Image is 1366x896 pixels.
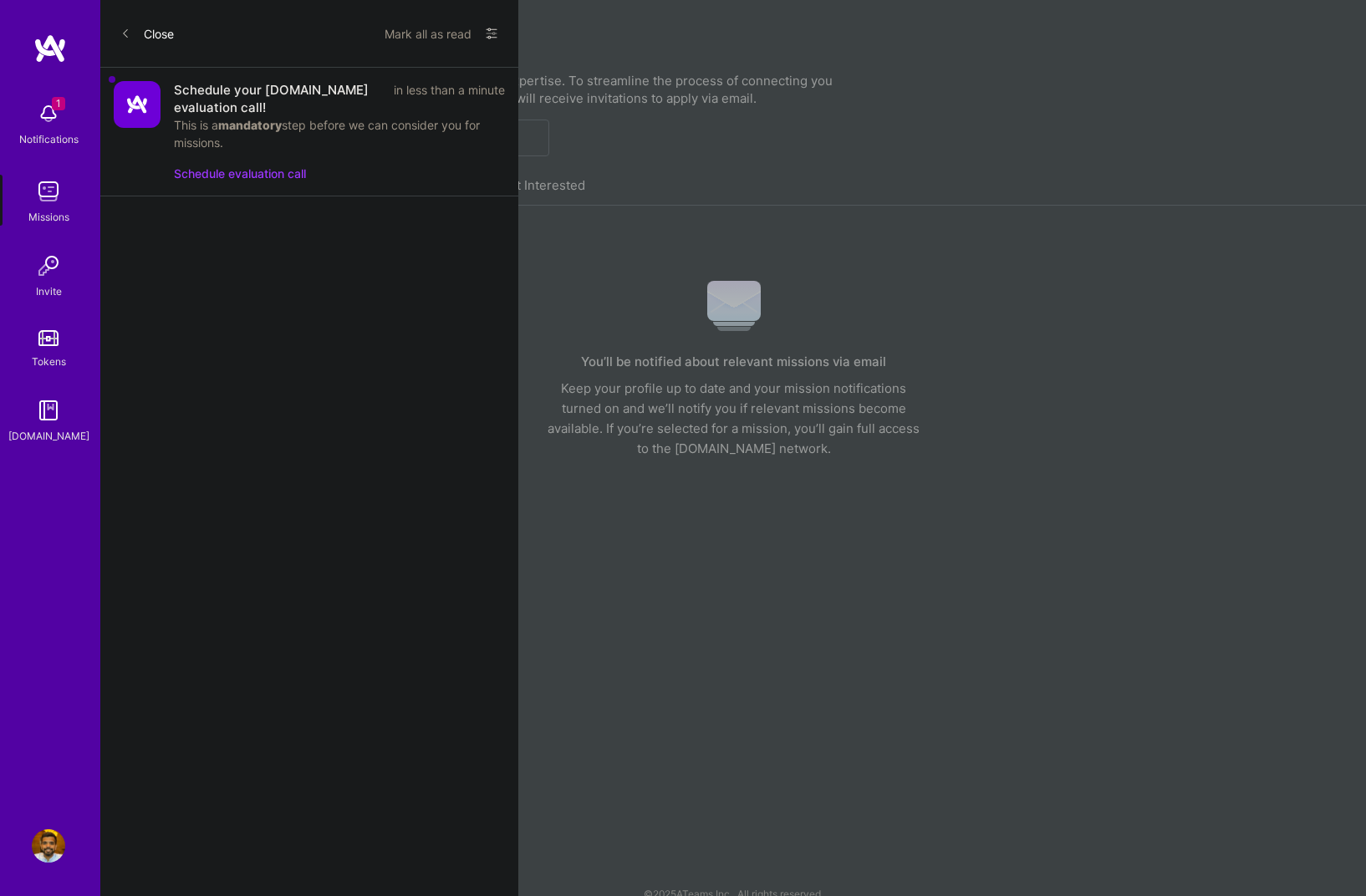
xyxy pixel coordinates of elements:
img: User Avatar [32,829,65,863]
div: in less than a minute [394,81,505,116]
img: guide book [32,394,65,427]
img: Invite [32,249,65,283]
div: Missions [28,208,69,226]
div: Invite [36,283,62,300]
img: teamwork [32,175,65,208]
div: Tokens [32,353,66,370]
button: Mark all as read [385,20,471,47]
b: mandatory [218,118,282,132]
button: Schedule evaluation call [174,165,306,182]
img: tokens [38,330,59,346]
a: User Avatar [28,829,69,863]
div: This is a step before we can consider you for missions. [174,116,505,151]
img: logo [33,33,67,64]
button: Close [120,20,174,47]
div: Schedule your [DOMAIN_NAME] evaluation call! [174,81,384,116]
img: Company Logo [114,81,161,128]
div: [DOMAIN_NAME] [8,427,89,445]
